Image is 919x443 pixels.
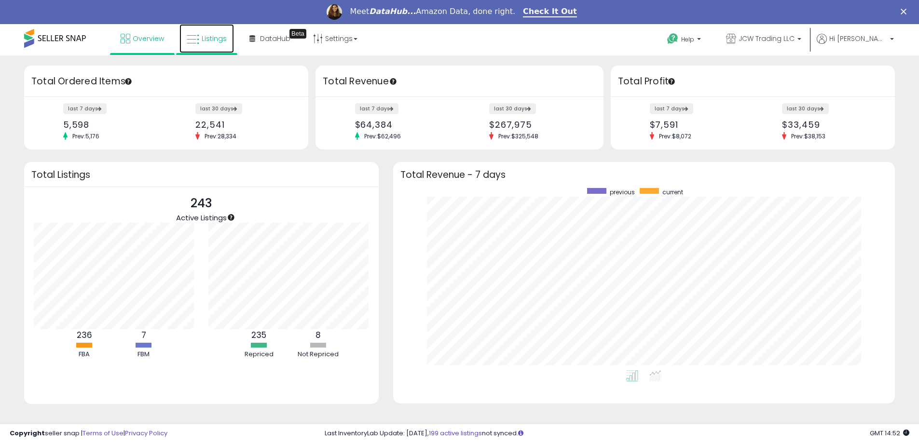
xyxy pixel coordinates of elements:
[133,34,164,43] span: Overview
[350,7,515,16] div: Meet Amazon Data, done right.
[829,34,887,43] span: Hi [PERSON_NAME]
[355,103,398,114] label: last 7 days
[31,75,301,88] h3: Total Ordered Items
[782,103,829,114] label: last 30 days
[195,120,291,130] div: 22,541
[494,132,543,140] span: Prev: $325,548
[654,132,696,140] span: Prev: $8,072
[306,24,365,53] a: Settings
[230,350,288,359] div: Repriced
[659,26,711,55] a: Help
[681,35,694,43] span: Help
[650,120,746,130] div: $7,591
[260,34,290,43] span: DataHub
[289,29,306,39] div: Tooltip anchor
[176,213,227,223] span: Active Listings
[327,4,342,20] img: Profile image for Georgie
[195,103,242,114] label: last 30 days
[429,429,482,438] a: 199 active listings
[618,75,888,88] h3: Total Profit
[523,7,577,17] a: Check It Out
[355,120,453,130] div: $64,384
[251,329,266,341] b: 235
[369,7,416,16] i: DataHub...
[315,329,321,341] b: 8
[289,350,347,359] div: Not Repriced
[610,188,635,196] span: previous
[200,132,241,140] span: Prev: 28,334
[667,77,676,86] div: Tooltip anchor
[667,33,679,45] i: Get Help
[359,132,406,140] span: Prev: $62,496
[817,34,894,55] a: Hi [PERSON_NAME]
[125,429,167,438] a: Privacy Policy
[242,24,298,53] a: DataHub
[489,103,536,114] label: last 30 days
[782,120,878,130] div: $33,459
[124,77,133,86] div: Tooltip anchor
[77,329,92,341] b: 236
[719,24,809,55] a: JCW Trading LLC
[786,132,830,140] span: Prev: $38,153
[227,213,235,222] div: Tooltip anchor
[389,77,398,86] div: Tooltip anchor
[55,350,113,359] div: FBA
[489,120,587,130] div: $267,975
[400,171,888,178] h3: Total Revenue - 7 days
[10,429,45,438] strong: Copyright
[176,194,227,213] p: 243
[82,429,123,438] a: Terms of Use
[325,429,909,438] div: Last InventoryLab Update: [DATE], not synced.
[141,329,146,341] b: 7
[179,24,234,53] a: Listings
[202,34,227,43] span: Listings
[662,188,683,196] span: current
[10,429,167,438] div: seller snap | |
[113,24,171,53] a: Overview
[63,120,159,130] div: 5,598
[901,9,910,14] div: Close
[323,75,596,88] h3: Total Revenue
[870,429,909,438] span: 2025-10-8 14:52 GMT
[739,34,795,43] span: JCW Trading LLC
[115,350,173,359] div: FBM
[31,171,371,178] h3: Total Listings
[63,103,107,114] label: last 7 days
[518,430,523,436] i: Click here to read more about un-synced listings.
[68,132,104,140] span: Prev: 5,176
[650,103,693,114] label: last 7 days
